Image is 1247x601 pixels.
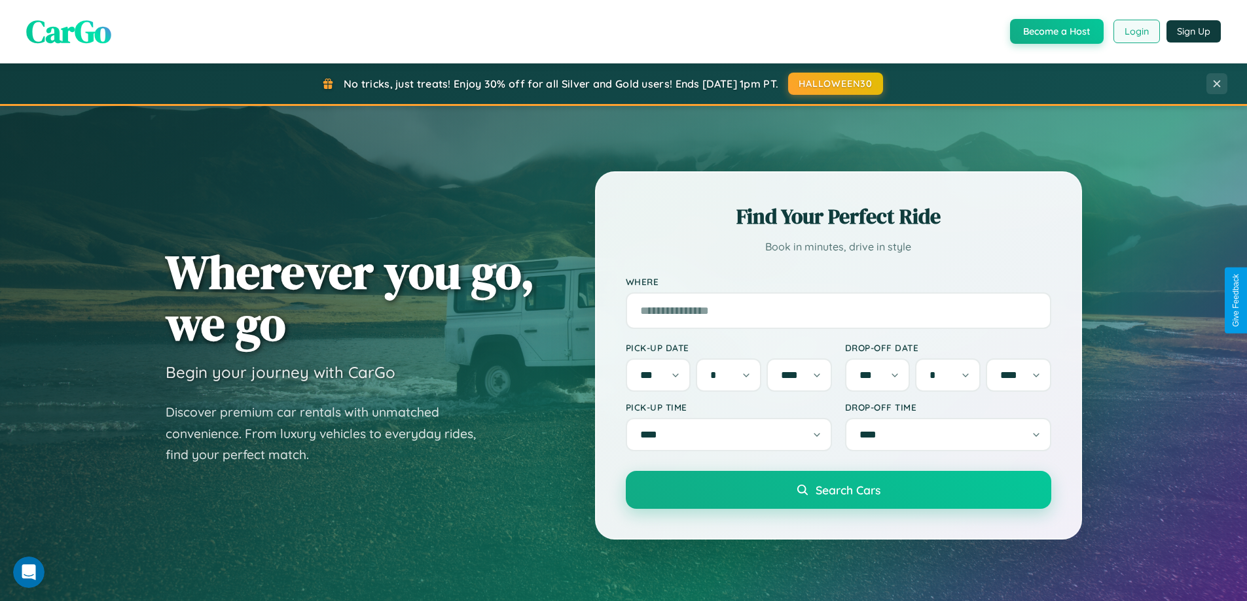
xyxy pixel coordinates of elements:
[1166,20,1221,43] button: Sign Up
[166,402,493,466] p: Discover premium car rentals with unmatched convenience. From luxury vehicles to everyday rides, ...
[626,202,1051,231] h2: Find Your Perfect Ride
[816,483,880,497] span: Search Cars
[166,246,535,349] h1: Wherever you go, we go
[1231,274,1240,327] div: Give Feedback
[626,402,832,413] label: Pick-up Time
[788,73,883,95] button: HALLOWEEN30
[166,362,395,382] h3: Begin your journey with CarGo
[13,557,45,588] iframe: Intercom live chat
[344,77,778,90] span: No tricks, just treats! Enjoy 30% off for all Silver and Gold users! Ends [DATE] 1pm PT.
[626,342,832,353] label: Pick-up Date
[1113,20,1160,43] button: Login
[626,471,1051,509] button: Search Cars
[626,276,1051,287] label: Where
[626,237,1051,256] p: Book in minutes, drive in style
[845,342,1051,353] label: Drop-off Date
[1010,19,1104,44] button: Become a Host
[26,10,111,53] span: CarGo
[845,402,1051,413] label: Drop-off Time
